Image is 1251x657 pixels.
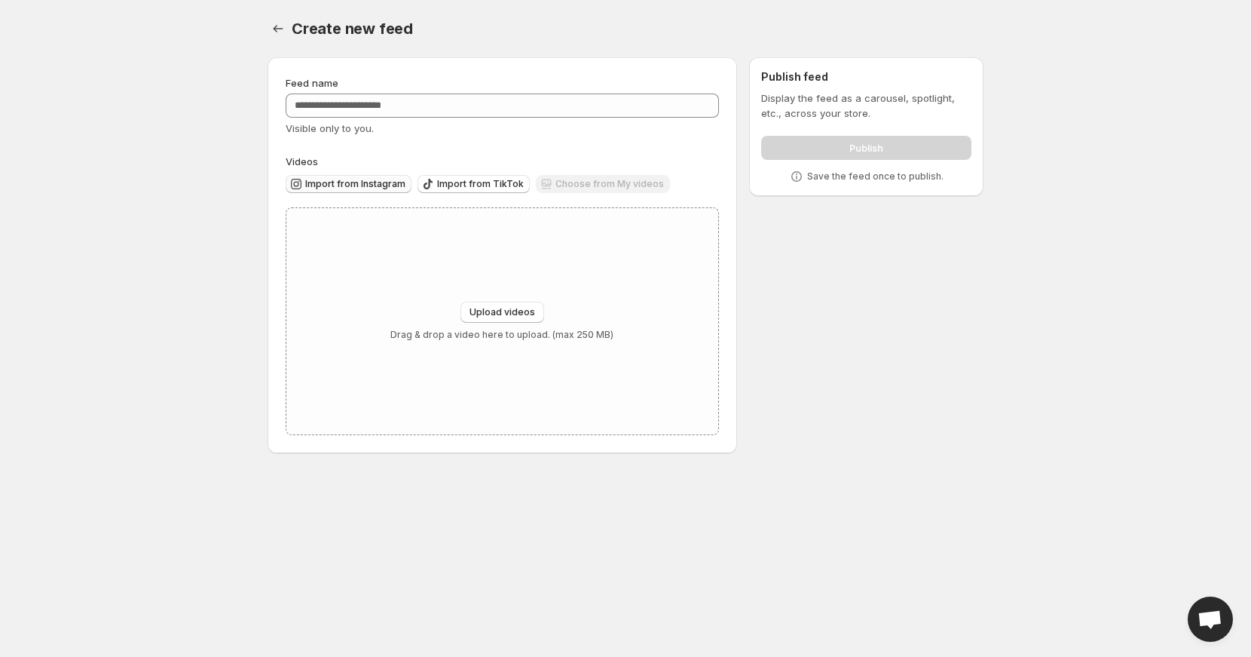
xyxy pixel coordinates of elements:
span: Videos [286,155,318,167]
h2: Publish feed [761,69,971,84]
button: Settings [268,18,289,39]
span: Create new feed [292,20,413,38]
button: Import from Instagram [286,175,411,193]
p: Display the feed as a carousel, spotlight, etc., across your store. [761,91,971,121]
span: Feed name [286,77,338,89]
span: Import from TikTok [437,178,524,190]
button: Import from TikTok [418,175,530,193]
span: Upload videos [470,306,535,318]
span: Import from Instagram [305,178,405,190]
p: Drag & drop a video here to upload. (max 250 MB) [390,329,613,341]
p: Save the feed once to publish. [807,170,944,183]
button: Upload videos [460,302,544,323]
a: Open chat [1188,597,1233,642]
span: Visible only to you. [286,122,374,134]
